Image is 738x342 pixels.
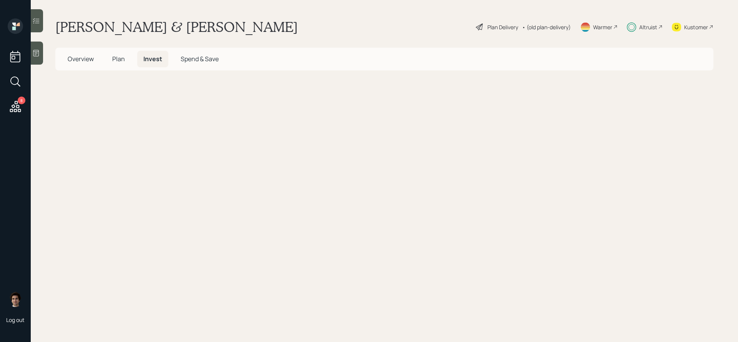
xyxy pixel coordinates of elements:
div: Log out [6,316,25,324]
span: Spend & Save [181,55,219,63]
div: 8 [18,97,25,104]
span: Invest [143,55,162,63]
div: Altruist [639,23,657,31]
div: Kustomer [684,23,708,31]
div: • (old plan-delivery) [522,23,571,31]
h1: [PERSON_NAME] & [PERSON_NAME] [55,18,298,35]
div: Plan Delivery [487,23,518,31]
img: harrison-schaefer-headshot-2.png [8,292,23,307]
div: Warmer [593,23,612,31]
span: Overview [68,55,94,63]
span: Plan [112,55,125,63]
